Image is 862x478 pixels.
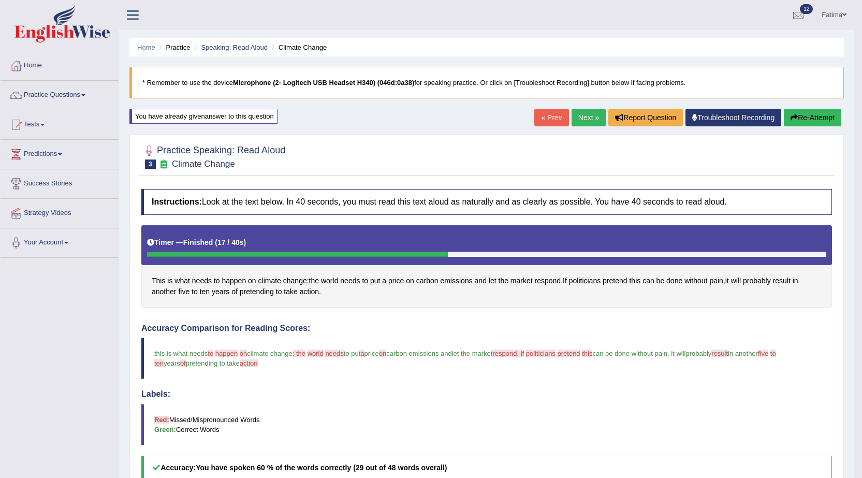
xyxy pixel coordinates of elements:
span: on [240,350,247,357]
span: in another [728,350,758,357]
span: let the market [452,350,493,357]
a: Strategy Videos [1,199,119,225]
h5: Timer — [147,239,246,247]
span: Click to see word definition [152,286,176,297]
b: Instructions: [152,197,202,206]
b: Red: [154,416,169,424]
span: respond. if [492,350,524,357]
span: it will [671,350,685,357]
a: Home [137,44,155,51]
span: Click to see word definition [629,276,640,286]
span: pretending to take [186,359,240,367]
span: of [180,359,186,367]
span: Click to see word definition [167,276,172,286]
small: Climate Change [172,159,235,169]
li: Practice [157,42,190,52]
div: You have already given answer to this question [129,109,277,124]
h4: Accuracy Comparison for Reading Scores: [141,324,832,333]
a: Speaking: Read Aloud [201,44,268,51]
span: Click to see word definition [709,276,723,286]
span: this is what needs [154,350,208,357]
h2: Practice Speaking: Read Aloud [141,143,285,169]
a: Predictions [1,140,119,166]
span: Click to see word definition [178,286,189,297]
div: : . , . [141,225,832,308]
a: Tests [1,110,119,136]
span: Click to see word definition [416,276,439,286]
span: Click to see word definition [793,276,798,286]
span: Click to see word definition [731,276,741,286]
span: Click to see word definition [440,276,472,286]
span: needs [325,350,343,357]
span: Click to see word definition [510,276,533,286]
b: Microphone (2- Logitech USB Headset H340) (046d:0a38) [233,79,414,86]
span: Click to see word definition [370,276,380,286]
a: Home [1,51,119,77]
a: Practice Questions [1,81,119,107]
span: Click to see word definition [258,276,281,286]
b: Finished [183,238,213,247]
a: Success Stories [1,169,119,195]
span: Click to see word definition [743,276,771,286]
span: Click to see word definition [406,276,414,286]
span: result [711,350,728,357]
span: Click to see word definition [240,286,274,297]
span: to put [344,350,361,357]
blockquote: * Remember to use the device for speaking practice. Or click on [Troubleshoot Recording] button b... [129,67,844,98]
span: Click to see word definition [666,276,682,286]
span: Click to see word definition [192,276,212,286]
span: Click to see word definition [309,276,319,286]
span: to [208,350,213,357]
h4: Labels: [141,389,832,399]
a: Troubleshoot Recording [685,109,781,126]
span: Click to see word definition [283,276,307,286]
a: Next » [572,109,606,126]
span: Click to see word definition [725,276,729,286]
span: Click to see word definition [152,276,165,286]
span: carbon emissions and [386,350,451,357]
span: , [667,350,669,357]
button: Report Question [608,109,683,126]
span: Click to see word definition [321,276,338,286]
b: ) [244,238,246,247]
span: Click to see word definition [499,276,508,286]
small: Exam occurring question [158,160,169,169]
span: Click to see word definition [284,286,297,297]
span: Click to see word definition [475,276,487,286]
span: Click to see word definition [535,276,561,286]
span: Click to see word definition [489,276,496,286]
span: politicians [526,350,556,357]
span: Click to see word definition [212,286,229,297]
span: 3 [145,160,156,169]
span: Click to see word definition [656,276,665,286]
b: You have spoken 60 % of the words correctly (29 out of 48 words overall) [196,463,447,472]
span: Click to see word definition [569,276,601,286]
span: Click to see word definition [174,276,190,286]
span: 12 [800,4,813,14]
span: Click to see word definition [231,286,238,297]
span: : the [293,350,305,357]
span: Click to see word definition [248,276,256,286]
a: « Prev [534,109,568,126]
span: Click to see word definition [276,286,282,297]
b: Green: [154,426,176,433]
a: Your Account [1,228,119,254]
span: price [364,350,379,357]
span: Click to see word definition [340,276,360,286]
span: pretend [558,350,580,357]
span: a [360,350,364,357]
span: world [308,350,324,357]
span: Click to see word definition [773,276,791,286]
span: can be done without pain [592,350,667,357]
span: Click to see word definition [192,286,198,297]
span: Click to see word definition [362,276,368,286]
span: Click to see word definition [563,276,567,286]
span: years [164,359,180,367]
li: Climate Change [270,42,327,52]
span: Click to see word definition [222,276,246,286]
span: ten [154,359,164,367]
span: action [240,359,258,367]
span: Click to see word definition [684,276,707,286]
span: Click to see word definition [642,276,654,286]
b: ( [215,238,217,247]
